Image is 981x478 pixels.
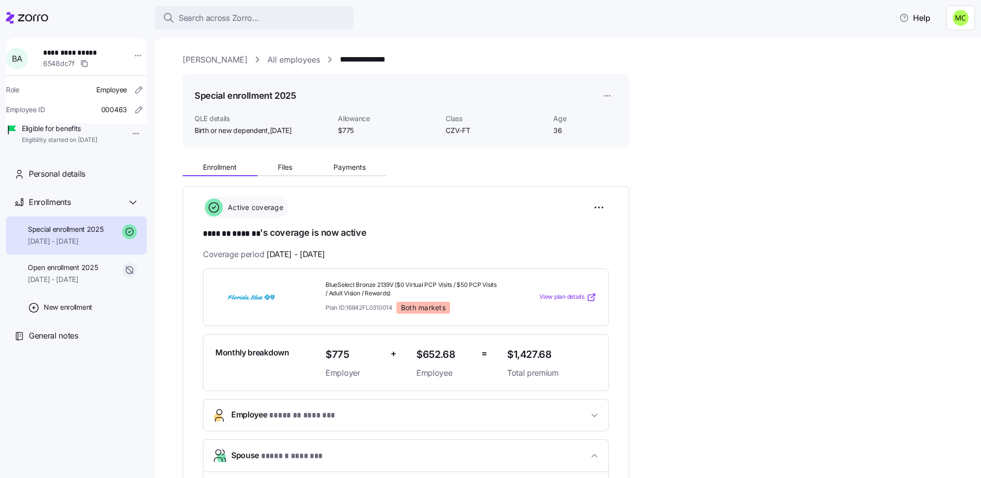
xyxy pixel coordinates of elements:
[22,124,97,134] span: Eligible for benefits
[44,302,92,312] span: New enrollment
[43,59,74,68] span: 6548dc7f
[29,330,78,342] span: General notes
[278,164,292,171] span: Files
[6,105,45,115] span: Employee ID
[101,105,127,115] span: 000463
[203,226,609,240] h1: 's coverage is now active
[270,126,292,136] span: [DATE]
[326,346,383,363] span: $775
[12,55,22,63] span: B A
[215,286,287,309] img: Florida Blue
[899,12,930,24] span: Help
[539,292,596,302] a: View plan details
[507,346,596,363] span: $1,427.68
[446,114,545,124] span: Class
[155,6,353,30] button: Search across Zorro...
[481,346,487,361] span: =
[416,346,473,363] span: $652.68
[203,248,325,261] span: Coverage period
[28,263,98,273] span: Open enrollment 2025
[22,136,97,144] span: Eligibility started on [DATE]
[401,303,446,312] span: Both markets
[391,346,396,361] span: +
[416,367,473,379] span: Employee
[338,126,438,136] span: $775
[231,449,323,463] span: Spouse
[326,367,383,379] span: Employer
[6,85,19,95] span: Role
[326,303,392,312] span: Plan ID: 16842FL0310014
[507,367,596,379] span: Total premium
[215,346,289,359] span: Monthly breakdown
[203,164,237,171] span: Enrollment
[333,164,366,171] span: Payments
[446,126,545,136] span: CZV-FT
[96,85,127,95] span: Employee
[28,236,104,246] span: [DATE] - [DATE]
[267,54,320,66] a: All employees
[953,10,969,26] img: fb6fbd1e9160ef83da3948286d18e3ea
[338,114,438,124] span: Allowance
[28,224,104,234] span: Special enrollment 2025
[183,54,248,66] a: [PERSON_NAME]
[539,292,585,302] span: View plan details
[195,89,296,102] h1: Special enrollment 2025
[195,114,330,124] span: QLE details
[553,126,617,136] span: 36
[891,8,938,28] button: Help
[553,114,617,124] span: Age
[29,168,85,180] span: Personal details
[29,196,70,208] span: Enrollments
[195,126,292,136] span: Birth or new dependent ,
[225,203,283,212] span: Active coverage
[326,281,499,298] span: BlueSelect Bronze 2139V ($0 Virtual PCP Visits / $50 PCP Visits / Adult Vision / Rewards)
[231,409,335,422] span: Employee
[28,274,98,284] span: [DATE] - [DATE]
[266,248,325,261] span: [DATE] - [DATE]
[179,12,259,24] span: Search across Zorro...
